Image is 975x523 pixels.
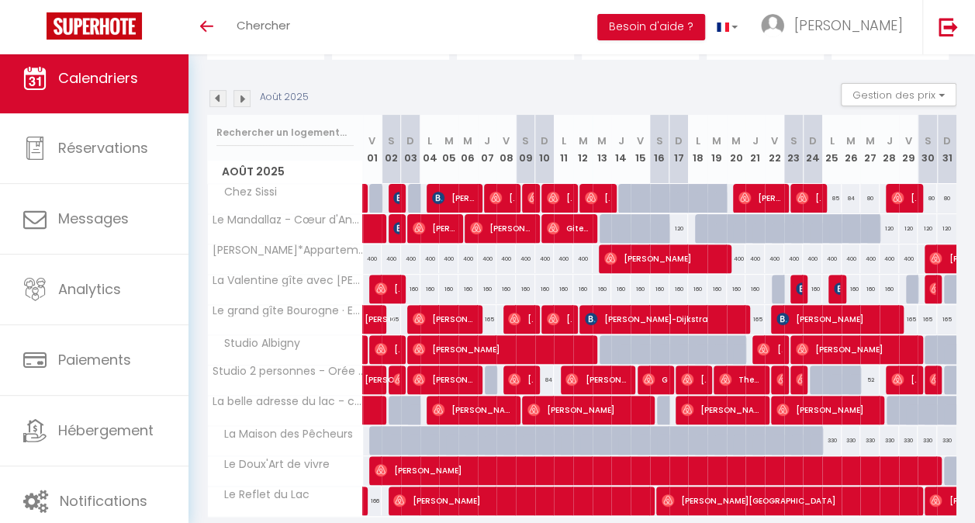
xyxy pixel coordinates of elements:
[822,184,842,213] div: 85
[618,133,624,148] abbr: J
[918,184,937,213] div: 80
[375,334,399,364] span: [PERSON_NAME]
[765,244,784,273] div: 400
[822,426,842,455] div: 330
[796,183,821,213] span: [PERSON_NAME]
[573,115,593,184] th: 12
[803,115,822,184] th: 24
[208,161,362,183] span: Août 2025
[899,115,918,184] th: 29
[860,365,880,394] div: 52
[752,133,759,148] abbr: J
[478,275,497,303] div: 160
[727,115,746,184] th: 20
[866,133,875,148] abbr: M
[58,350,131,369] span: Paiements
[427,133,432,148] abbr: L
[809,133,817,148] abbr: D
[886,133,892,148] abbr: J
[439,244,458,273] div: 400
[943,133,951,148] abbr: D
[12,6,59,53] button: Ouvrir le widget de chat LiveChat
[738,183,782,213] span: [PERSON_NAME]
[794,16,903,35] span: [PERSON_NAME]
[891,365,916,394] span: [PERSON_NAME]
[611,115,631,184] th: 14
[918,115,937,184] th: 30
[547,304,572,334] span: [PERSON_NAME]
[458,244,478,273] div: 400
[58,138,148,158] span: Réservations
[803,275,822,303] div: 160
[503,133,510,148] abbr: V
[631,115,650,184] th: 15
[796,334,914,364] span: [PERSON_NAME]
[796,365,802,394] span: [PERSON_NAME]
[210,214,365,226] span: Le Mandallaz - Cœur d'Annecy
[918,426,937,455] div: 330
[484,133,490,148] abbr: J
[765,115,784,184] th: 22
[929,274,935,303] span: [PERSON_NAME]
[210,456,334,473] span: Le Doux'Art de vivre
[918,305,937,334] div: 165
[707,115,727,184] th: 19
[860,244,880,273] div: 400
[420,275,440,303] div: 160
[880,275,899,303] div: 160
[727,244,746,273] div: 400
[761,14,784,37] img: ...
[745,305,765,334] div: 165
[368,133,375,148] abbr: V
[842,244,861,273] div: 400
[406,133,414,148] abbr: D
[727,275,746,303] div: 160
[375,455,921,485] span: [PERSON_NAME]
[604,244,722,273] span: [PERSON_NAME]
[58,209,129,228] span: Messages
[535,275,555,303] div: 160
[413,365,475,394] span: [PERSON_NAME]
[937,115,956,184] th: 31
[905,133,912,148] abbr: V
[776,365,783,394] span: [PERSON_NAME]
[478,115,497,184] th: 07
[58,68,138,88] span: Calendriers
[771,133,778,148] abbr: V
[393,365,399,394] span: [PERSON_NAME]
[363,487,382,515] div: 166
[790,133,797,148] abbr: S
[401,115,420,184] th: 03
[527,395,645,424] span: [PERSON_NAME]
[562,133,566,148] abbr: L
[458,115,478,184] th: 06
[478,305,497,334] div: 165
[880,115,899,184] th: 28
[585,304,740,334] span: [PERSON_NAME]-Dijkstra
[516,275,535,303] div: 160
[650,115,669,184] th: 16
[631,275,650,303] div: 160
[834,274,840,303] span: [PERSON_NAME]
[846,133,856,148] abbr: M
[444,133,454,148] abbr: M
[470,213,532,243] span: [PERSON_NAME]
[745,115,765,184] th: 21
[210,396,365,407] span: La belle adresse du lac - charme et vue magique
[47,12,142,40] img: Super Booking
[210,244,365,256] span: [PERSON_NAME]*Appartement à Guéliz*Carré Eden
[611,275,631,303] div: 160
[681,365,706,394] span: [PERSON_NAME]
[463,133,472,148] abbr: M
[210,487,313,504] span: Le Reflet du Lac
[554,275,573,303] div: 160
[365,296,400,326] span: [PERSON_NAME]
[937,426,956,455] div: 330
[841,83,956,106] button: Gestion des prix
[432,395,513,424] span: [PERSON_NAME] Logette
[58,279,121,299] span: Analytics
[508,304,533,334] span: [PERSON_NAME]
[573,275,593,303] div: 160
[535,115,555,184] th: 10
[918,214,937,243] div: 120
